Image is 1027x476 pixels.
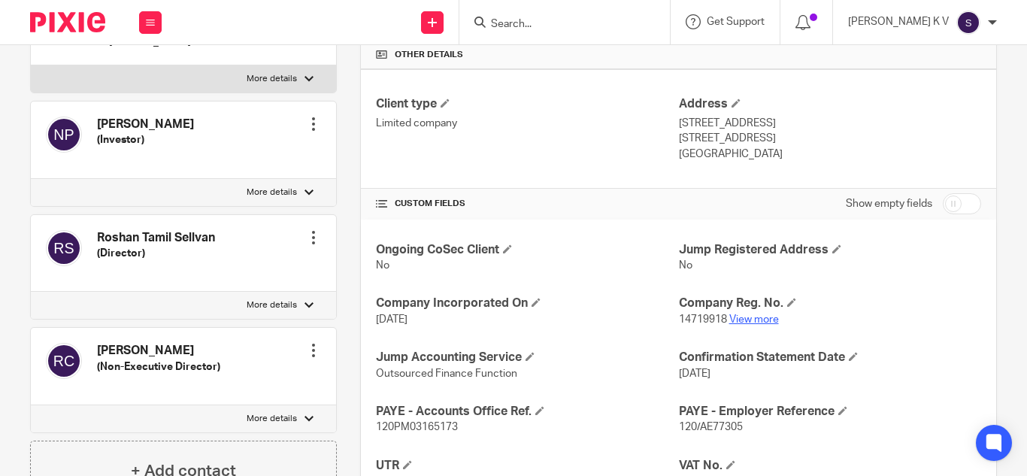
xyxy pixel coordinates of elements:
[97,359,220,374] h5: (Non-Executive Director)
[729,314,779,325] a: View more
[376,260,389,271] span: No
[97,132,194,147] h5: (Investor)
[395,49,463,61] span: Other details
[97,230,215,246] h4: Roshan Tamil Sellvan
[97,117,194,132] h4: [PERSON_NAME]
[679,131,981,146] p: [STREET_ADDRESS]
[679,458,981,474] h4: VAT No.
[679,404,981,420] h4: PAYE - Employer Reference
[679,242,981,258] h4: Jump Registered Address
[956,11,980,35] img: svg%3E
[679,422,743,432] span: 120/AE77305
[679,260,692,271] span: No
[489,18,625,32] input: Search
[46,117,82,153] img: svg%3E
[376,198,678,210] h4: CUSTOM FIELDS
[376,242,678,258] h4: Ongoing CoSec Client
[376,350,678,365] h4: Jump Accounting Service
[679,350,981,365] h4: Confirmation Statement Date
[46,230,82,266] img: svg%3E
[376,314,407,325] span: [DATE]
[247,299,297,311] p: More details
[46,343,82,379] img: svg%3E
[97,246,215,261] h5: (Director)
[679,368,710,379] span: [DATE]
[97,343,220,359] h4: [PERSON_NAME]
[848,14,949,29] p: [PERSON_NAME] K V
[376,368,517,379] span: Outsourced Finance Function
[30,12,105,32] img: Pixie
[679,116,981,131] p: [STREET_ADDRESS]
[376,422,458,432] span: 120PM03165173
[679,147,981,162] p: [GEOGRAPHIC_DATA]
[247,73,297,85] p: More details
[376,458,678,474] h4: UTR
[679,296,981,311] h4: Company Reg. No.
[846,196,932,211] label: Show empty fields
[707,17,765,27] span: Get Support
[376,96,678,112] h4: Client type
[376,116,678,131] p: Limited company
[247,186,297,199] p: More details
[376,404,678,420] h4: PAYE - Accounts Office Ref.
[679,314,727,325] span: 14719918
[376,296,678,311] h4: Company Incorporated On
[247,413,297,425] p: More details
[679,96,981,112] h4: Address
